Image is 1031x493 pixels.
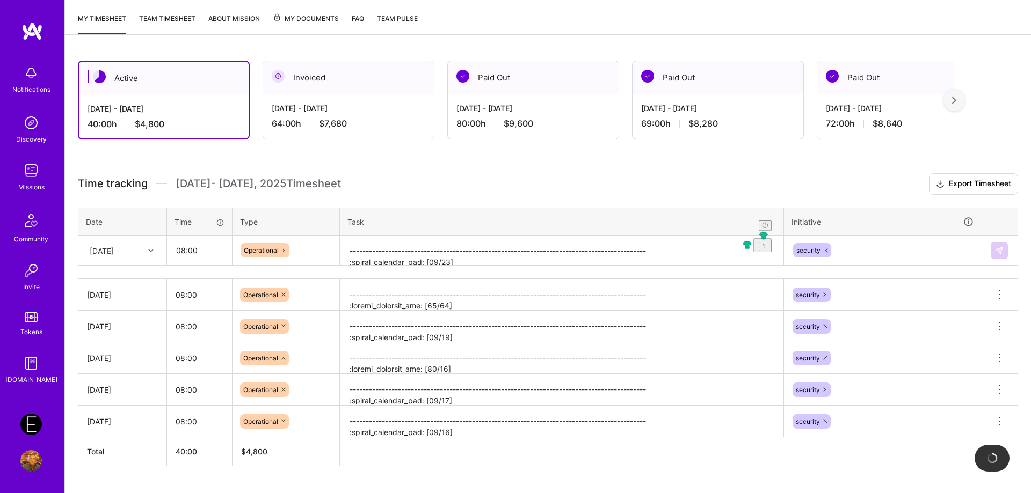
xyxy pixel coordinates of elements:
span: $8,280 [688,118,718,129]
span: Operational [243,417,278,425]
div: [DOMAIN_NAME] [5,374,57,385]
img: guide book [20,352,42,374]
th: Total [78,437,167,466]
span: My Documents [273,13,339,25]
img: Invite [20,260,42,281]
div: Missions [18,181,45,193]
span: $9,600 [504,118,533,129]
a: User Avatar [18,450,45,472]
a: My Documents [273,13,339,34]
img: Paid Out [456,70,469,83]
textarea: -------------------------------------------------------------------------------------------- :lor... [341,343,782,373]
span: $7,680 [319,118,347,129]
span: security [796,322,820,330]
div: Invite [23,281,40,292]
div: 80:00 h [456,118,610,129]
span: security [796,291,820,299]
div: Time [175,216,224,227]
span: security [796,386,820,394]
input: HH:MM [167,407,232,436]
img: loading [985,451,999,465]
img: tokens [25,312,38,322]
div: 64:00 h [272,118,425,129]
th: Task [340,208,784,236]
div: Invoiced [263,61,434,94]
div: Paid Out [633,61,803,94]
span: Operational [243,386,278,394]
div: Active [79,62,249,94]
i: icon Chevron [148,248,154,253]
span: Operational [243,322,278,330]
div: [DATE] - [DATE] [456,102,610,114]
img: Endeavor: Onlocation Mobile/Security- 3338TSV275 [20,414,42,435]
a: Endeavor: Onlocation Mobile/Security- 3338TSV275 [18,414,45,435]
span: security [796,354,820,362]
div: [DATE] - [DATE] [88,103,240,114]
img: Paid Out [641,70,654,83]
div: [DATE] [87,416,158,427]
span: Time tracking [78,177,148,190]
img: bell [20,62,42,84]
a: Team Pulse [377,13,418,34]
span: Operational [244,246,279,254]
div: Community [14,233,48,245]
textarea: -------------------------------------------------------------------------------------------- :spi... [341,375,782,404]
img: Invoiced [272,70,285,83]
input: HH:MM [167,312,232,341]
a: FAQ [352,13,364,34]
input: HH:MM [167,344,232,372]
img: logo [21,21,43,41]
textarea: To enrich screen reader interactions, please activate Accessibility in Grammarly extension settings [341,237,782,265]
div: [DATE] [90,245,114,256]
span: Operational [243,354,278,362]
img: right [952,97,956,104]
div: Initiative [792,216,974,228]
th: Date [78,208,167,236]
div: Notifications [12,84,50,95]
div: [DATE] [87,384,158,395]
textarea: -------------------------------------------------------------------------------------------- :spi... [341,312,782,341]
span: Operational [243,291,278,299]
div: [DATE] [87,289,158,300]
div: 72:00 h [826,118,979,129]
th: Type [233,208,340,236]
i: icon Download [936,179,945,190]
img: User Avatar [20,450,42,472]
span: security [796,417,820,425]
a: Team timesheet [139,13,195,34]
div: 69:00 h [641,118,795,129]
span: $ 4,800 [241,447,267,456]
div: [DATE] - [DATE] [272,102,425,114]
span: [DATE] - [DATE] , 2025 Timesheet [176,177,341,190]
img: Active [93,70,106,83]
img: Submit [995,246,1004,255]
div: [DATE] [87,352,158,364]
div: Paid Out [817,61,988,94]
input: HH:MM [167,281,232,309]
a: About Mission [208,13,260,34]
img: discovery [20,112,42,134]
div: null [991,242,1009,259]
textarea: -------------------------------------------------------------------------------------------- :lor... [341,280,782,310]
span: Team Pulse [377,14,418,23]
th: 40:00 [167,437,233,466]
img: Paid Out [826,70,839,83]
img: Community [18,208,44,233]
div: 40:00 h [88,119,240,130]
div: Tokens [20,326,42,337]
span: security [796,246,821,254]
span: $8,640 [873,118,902,129]
img: teamwork [20,160,42,181]
div: [DATE] [87,321,158,332]
button: Export Timesheet [929,173,1018,195]
div: [DATE] - [DATE] [826,102,979,114]
div: Discovery [16,134,47,145]
textarea: -------------------------------------------------------------------------------------------- :spi... [341,407,782,436]
a: My timesheet [78,13,126,34]
div: Paid Out [448,61,619,94]
div: [DATE] - [DATE] [641,102,795,114]
input: HH:MM [167,376,232,404]
span: $4,800 [135,119,164,130]
input: HH:MM [168,236,231,264]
